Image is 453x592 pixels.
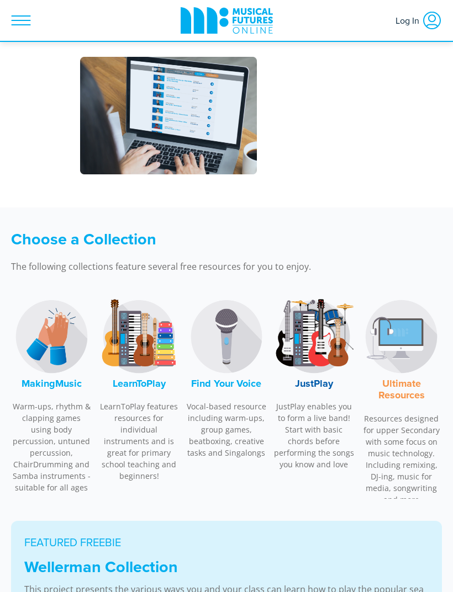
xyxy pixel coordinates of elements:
p: JustPlay enables you to form a live band! Start with basic chords before performing the songs you... [273,401,355,470]
img: LearnToPlay Logo [98,295,180,378]
p: Resources designed for upper Secondary with some focus on music technology. Including remixing, D... [361,413,442,505]
font: LearnToPlay [113,376,166,391]
a: JustPlay LogoJustPlay JustPlay enables you to form a live band! Start with basic chords before pe... [273,290,355,476]
a: Find Your Voice LogoFind Your Voice Vocal-based resource including warm-ups, group games, beatbox... [186,290,267,465]
p: FEATURED FREEBIE [24,534,429,551]
span: Log In [396,10,422,30]
a: LearnToPlay LogoLearnToPlay LearnToPlay features resources for individual instruments and is grea... [98,290,180,488]
strong: Wellerman Collection [24,555,178,578]
a: Music Technology LogoUltimate Resources Resources designed for upper Secondary with some focus on... [361,290,442,511]
font: MakingMusic [22,376,82,391]
font: JustPlay [295,376,333,391]
img: Music Technology Logo [361,295,442,378]
img: JustPlay Logo [273,295,355,378]
p: LearnToPlay features resources for individual instruments and is great for primary school teachin... [98,401,180,482]
p: The following collections feature several free resources for you to enjoy. [11,260,442,273]
img: Find Your Voice Logo [186,295,267,378]
a: Log In [390,5,447,36]
h3: Choose a Collection [11,230,442,249]
font: Find Your Voice [191,376,261,391]
a: MakingMusic LogoMakingMusic Warm-ups, rhythm & clapping games using body percussion, untuned perc... [11,290,92,499]
img: MakingMusic Logo [11,295,92,378]
p: Vocal-based resource including warm-ups, group games, beatboxing, creative tasks and Singalongs [186,401,267,458]
p: Warm-ups, rhythm & clapping games using body percussion, untuned percussion, ChairDrumming and Sa... [11,401,92,493]
font: Ultimate Resources [378,376,425,403]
